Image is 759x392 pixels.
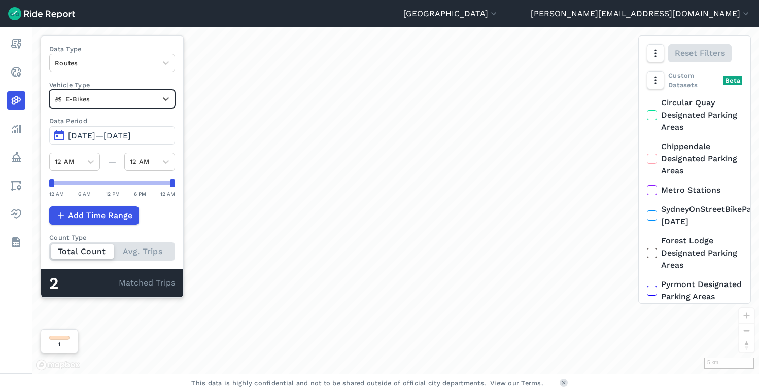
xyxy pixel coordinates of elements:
[403,8,499,20] button: [GEOGRAPHIC_DATA]
[647,235,742,271] label: Forest Lodge Designated Parking Areas
[531,8,751,20] button: [PERSON_NAME][EMAIL_ADDRESS][DOMAIN_NAME]
[49,44,175,54] label: Data Type
[7,233,25,252] a: Datasets
[134,189,146,198] div: 6 PM
[7,91,25,110] a: Heatmaps
[68,131,131,140] span: [DATE]—[DATE]
[41,269,183,297] div: Matched Trips
[675,47,725,59] span: Reset Filters
[647,278,742,303] label: Pyrmont Designated Parking Areas
[668,44,732,62] button: Reset Filters
[49,206,139,225] button: Add Time Range
[647,97,742,133] label: Circular Quay Designated Parking Areas
[49,126,175,145] button: [DATE]—[DATE]
[106,189,120,198] div: 12 PM
[49,116,175,126] label: Data Period
[647,203,742,228] label: SydneyOnStreetBikeParking [DATE]
[78,189,91,198] div: 6 AM
[68,209,132,222] span: Add Time Range
[49,80,175,90] label: Vehicle Type
[647,140,742,177] label: Chippendale Designated Parking Areas
[723,76,742,85] div: Beta
[490,378,543,388] a: View our Terms.
[7,176,25,195] a: Areas
[647,70,742,90] div: Custom Datasets
[160,189,175,198] div: 12 AM
[8,7,75,20] img: Ride Report
[7,34,25,53] a: Report
[49,189,64,198] div: 12 AM
[7,205,25,223] a: Health
[49,277,119,290] div: 2
[7,120,25,138] a: Analyze
[7,63,25,81] a: Realtime
[100,156,124,168] div: —
[7,148,25,166] a: Policy
[647,184,742,196] label: Metro Stations
[32,27,759,374] div: loading
[49,233,175,242] div: Count Type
